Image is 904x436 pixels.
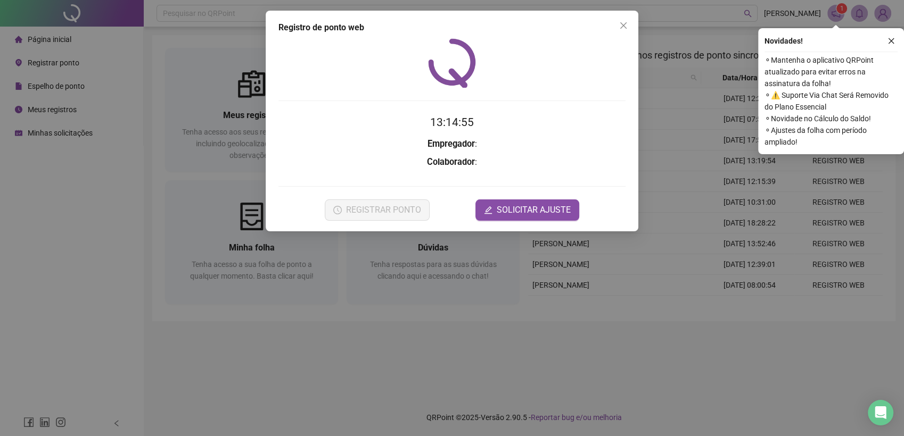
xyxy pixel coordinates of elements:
span: ⚬ Mantenha o aplicativo QRPoint atualizado para evitar erros na assinatura da folha! [765,54,898,89]
span: close [619,21,628,30]
button: Close [615,17,632,34]
time: 13:14:55 [430,116,474,129]
span: ⚬ ⚠️ Suporte Via Chat Será Removido do Plano Essencial [765,89,898,113]
strong: Colaborador [427,157,475,167]
span: Novidades ! [765,35,803,47]
div: Registro de ponto web [278,21,626,34]
strong: Empregador [428,139,475,149]
span: close [887,37,895,45]
div: Open Intercom Messenger [868,400,893,425]
button: editSOLICITAR AJUSTE [475,199,579,221]
h3: : [278,155,626,169]
h3: : [278,137,626,151]
button: REGISTRAR PONTO [325,199,430,221]
span: ⚬ Novidade no Cálculo do Saldo! [765,113,898,124]
img: QRPoint [428,38,476,88]
span: SOLICITAR AJUSTE [497,204,571,216]
span: edit [484,206,492,214]
span: ⚬ Ajustes da folha com período ampliado! [765,124,898,148]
